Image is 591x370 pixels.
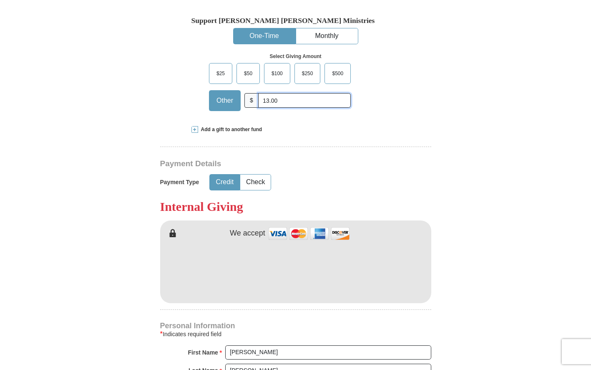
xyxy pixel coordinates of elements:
[160,322,431,329] h4: Personal Information
[328,67,347,80] span: $500
[269,53,321,59] strong: Select Giving Amount
[160,159,373,169] h3: Payment Details
[244,93,259,108] span: $
[198,126,262,133] span: Add a gift to another fund
[160,179,199,186] h5: Payment Type
[240,67,257,80] span: $50
[267,225,351,243] img: credit cards accepted
[160,329,431,339] div: Indicates required field
[298,67,317,80] span: $250
[210,175,239,190] button: Credit
[234,28,295,44] button: One-Time
[267,67,287,80] span: $100
[230,229,265,238] h4: We accept
[212,94,237,107] span: Other
[188,347,218,358] strong: First Name
[240,175,271,190] button: Check
[258,93,351,108] input: Other Amount
[212,67,229,80] span: $25
[191,16,400,25] h5: Support [PERSON_NAME] [PERSON_NAME] Ministries
[296,28,358,44] button: Monthly
[160,199,431,214] h3: Internal Giving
